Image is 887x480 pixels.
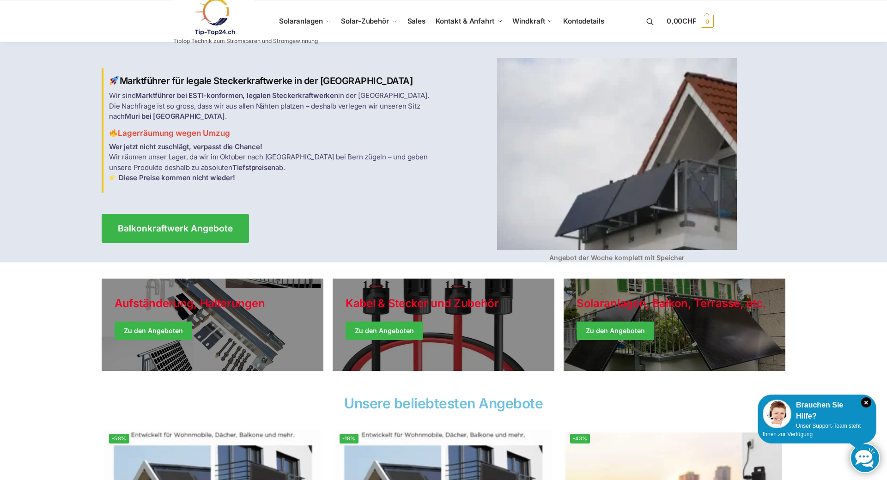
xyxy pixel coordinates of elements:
a: 0,00CHF 0 [667,7,714,35]
h3: Lagerräumung wegen Umzug [109,128,438,139]
strong: Diese Preise kommen nicht wieder! [119,173,235,182]
a: Windkraft [509,0,557,42]
span: CHF [682,17,697,25]
span: Solar-Zubehör [341,17,389,25]
a: Kontodetails [559,0,608,42]
strong: Wer jetzt nicht zuschlägt, verpasst die Chance! [109,142,262,151]
a: Solar-Zubehör [337,0,401,42]
img: Balkon-Terrassen-Kraftwerke 1 [109,76,119,85]
h2: Marktführer für legale Steckerkraftwerke in der [GEOGRAPHIC_DATA] [109,75,438,87]
span: Sales [407,17,426,25]
a: Kontakt & Anfahrt [431,0,506,42]
a: Holiday Style [102,279,323,371]
span: 0,00 [667,17,697,25]
a: Sales [403,0,429,42]
span: Balkonkraftwerk Angebote [118,224,233,233]
span: Kontodetails [563,17,604,25]
span: Kontakt & Anfahrt [436,17,494,25]
span: Windkraft [512,17,545,25]
img: Balkon-Terrassen-Kraftwerke 4 [497,58,737,250]
i: Schließen [861,397,871,407]
span: 0 [701,15,714,28]
span: Unser Support-Team steht Ihnen zur Verfügung [763,423,861,437]
a: Winter Jackets [564,279,785,371]
strong: Angebot der Woche komplett mit Speicher [549,254,685,261]
p: Wir räumen unser Lager, da wir im Oktober nach [GEOGRAPHIC_DATA] bei Bern zügeln – und geben unse... [109,142,438,183]
strong: Marktführer bei ESTI-konformen, legalen Steckerkraftwerken [135,91,338,100]
span: Solaranlagen [279,17,323,25]
img: Customer service [763,400,791,428]
a: Balkonkraftwerk Angebote [102,214,249,243]
img: Balkon-Terrassen-Kraftwerke 2 [109,129,117,137]
p: Tiptop Technik zum Stromsparen und Stromgewinnung [173,38,318,44]
h2: Unsere beliebtesten Angebote [102,396,785,410]
p: Wir sind in der [GEOGRAPHIC_DATA]. Die Nachfrage ist so gross, dass wir aus allen Nähten platzen ... [109,91,438,122]
img: Balkon-Terrassen-Kraftwerke 3 [109,174,116,181]
strong: Tiefstpreisen [232,163,275,172]
a: Holiday Style [333,279,554,371]
strong: Muri bei [GEOGRAPHIC_DATA] [125,112,225,121]
div: Brauchen Sie Hilfe? [763,400,871,422]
